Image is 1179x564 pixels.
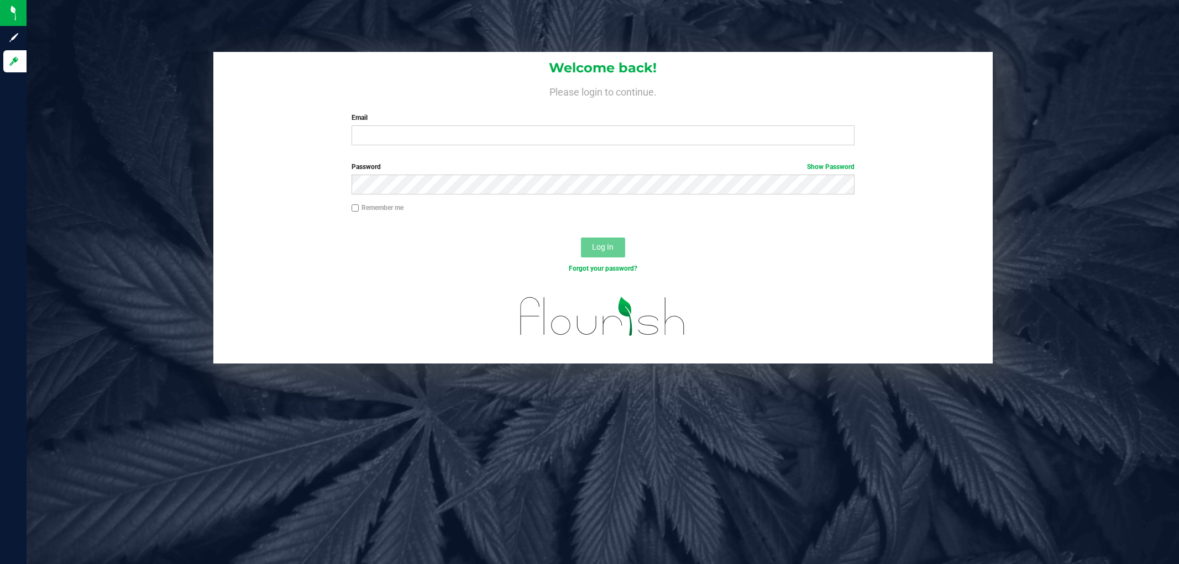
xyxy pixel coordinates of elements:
[592,243,614,251] span: Log In
[352,113,855,123] label: Email
[569,265,637,272] a: Forgot your password?
[8,32,19,43] inline-svg: Sign up
[807,163,855,171] a: Show Password
[352,203,404,213] label: Remember me
[8,56,19,67] inline-svg: Log in
[505,285,700,347] img: flourish_logo.svg
[352,163,381,171] span: Password
[352,204,359,212] input: Remember me
[581,238,625,257] button: Log In
[213,61,993,75] h1: Welcome back!
[213,84,993,97] h4: Please login to continue.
